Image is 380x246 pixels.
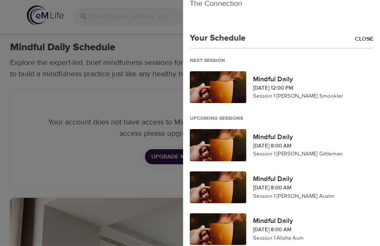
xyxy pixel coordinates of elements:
p: Mindful Daily [253,174,373,184]
a: Close [355,35,380,44]
p: Session 1 · [PERSON_NAME] Austin [253,192,373,201]
p: [DATE] 8:00 AM [253,184,373,192]
p: [DATE] 8:00 AM [253,226,373,234]
p: Session 1 · [PERSON_NAME] Gittleman [253,150,373,158]
p: Mindful Daily [253,132,373,142]
p: Mindful Daily [253,74,373,84]
p: Your Schedule [183,32,246,44]
p: [DATE] 12:00 PM [253,84,373,93]
p: Session 1 · Alisha Aum [253,234,373,243]
p: [DATE] 8:00 AM [253,142,373,150]
div: Upcoming Sessions [190,115,250,122]
p: Session 1 · [PERSON_NAME] Smookler [253,92,373,101]
div: Next Session [190,57,232,65]
p: Mindful Daily [253,216,373,226]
